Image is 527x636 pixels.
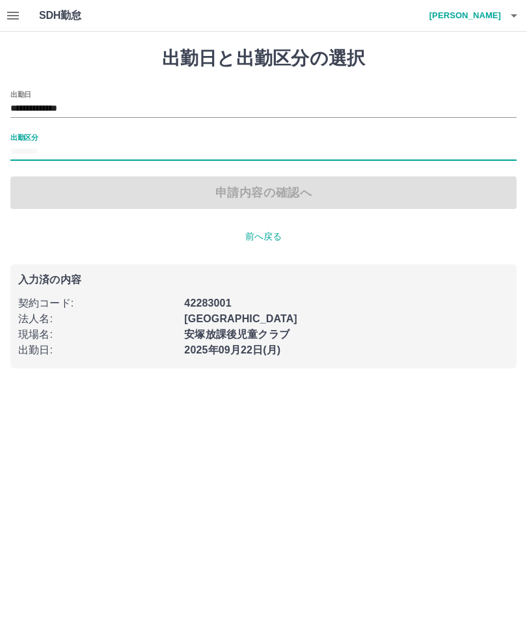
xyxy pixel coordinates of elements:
p: 前へ戻る [10,230,517,243]
p: 法人名 : [18,311,176,327]
p: 契約コード : [18,296,176,311]
label: 出勤日 [10,89,31,99]
label: 出勤区分 [10,132,38,142]
b: [GEOGRAPHIC_DATA] [184,313,297,324]
b: 42283001 [184,297,231,309]
b: 安塚放課後児童クラブ [184,329,290,340]
h1: 出勤日と出勤区分の選択 [10,48,517,70]
p: 入力済の内容 [18,275,509,285]
p: 現場名 : [18,327,176,342]
p: 出勤日 : [18,342,176,358]
b: 2025年09月22日(月) [184,344,280,355]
